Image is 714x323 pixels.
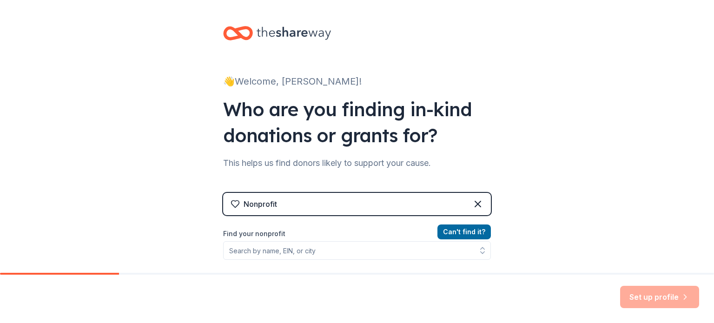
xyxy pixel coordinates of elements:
[244,198,277,210] div: Nonprofit
[437,224,491,239] button: Can't find it?
[223,228,491,239] label: Find your nonprofit
[223,156,491,171] div: This helps us find donors likely to support your cause.
[223,241,491,260] input: Search by name, EIN, or city
[223,74,491,89] div: 👋 Welcome, [PERSON_NAME]!
[223,96,491,148] div: Who are you finding in-kind donations or grants for?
